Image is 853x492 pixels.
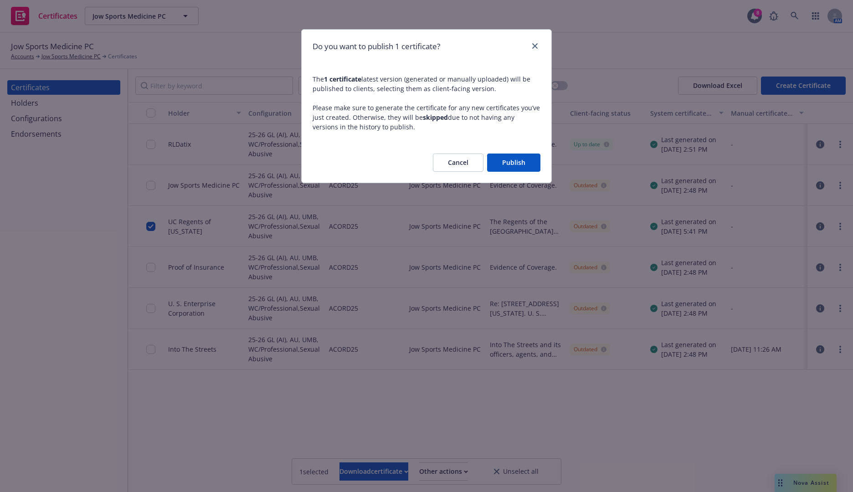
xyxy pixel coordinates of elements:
h1: Do you want to publish 1 certificate? [313,41,440,52]
p: The latest version (generated or manually uploaded) will be published to clients, selecting them ... [313,74,540,93]
a: close [529,41,540,51]
button: Publish [487,154,540,172]
button: Cancel [433,154,483,172]
b: 1 certificate [324,75,361,83]
p: Please make sure to generate the certificate for any new certificates you’ve just created. Otherw... [313,103,540,132]
b: skipped [423,113,448,122]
